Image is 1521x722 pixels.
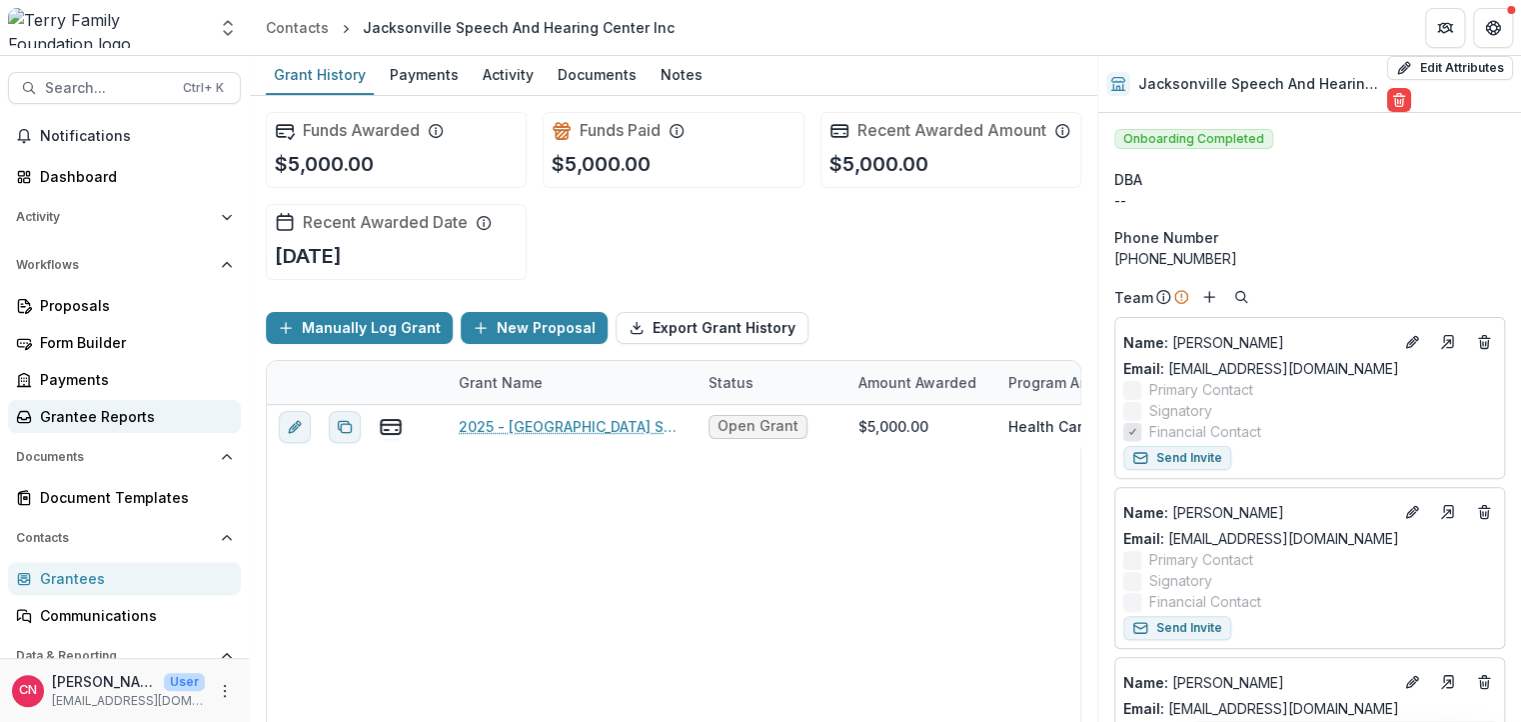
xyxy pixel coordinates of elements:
span: Signatory [1149,400,1212,421]
span: Notifications [40,128,233,145]
div: Document Templates [40,487,225,508]
div: Communications [40,605,225,626]
h2: Recent Awarded Amount [857,121,1046,140]
span: Onboarding Completed [1114,129,1273,149]
span: Name : [1123,674,1168,691]
p: $5,000.00 [552,149,651,179]
button: Open Data & Reporting [8,640,241,672]
div: Amount Awarded [846,361,996,404]
button: Manually Log Grant [266,312,453,344]
div: Status [697,372,765,393]
a: Name: [PERSON_NAME] [1123,332,1392,353]
a: Grant History [266,56,374,95]
span: Phone Number [1114,227,1218,248]
span: Financial Contact [1149,421,1261,442]
p: $5,000.00 [275,149,374,179]
div: Program Areas [996,372,1122,393]
a: Activity [475,56,542,95]
a: Grantees [8,562,241,595]
span: Name : [1123,334,1168,351]
div: Grant Name [447,361,697,404]
button: view-payments [379,415,403,439]
span: Name : [1123,504,1168,521]
span: Workflows [16,258,213,272]
div: Grantee Reports [40,406,225,427]
div: Jacksonville Speech And Hearing Center Inc [363,17,675,38]
a: Proposals [8,289,241,322]
div: Payments [40,369,225,390]
div: Documents [550,60,645,89]
a: Go to contact [1432,496,1464,528]
button: Duplicate proposal [329,411,361,443]
a: Email: [EMAIL_ADDRESS][DOMAIN_NAME] [1123,698,1399,719]
p: [DATE] [275,241,342,271]
button: Edit [1400,500,1424,524]
div: Status [697,361,846,404]
button: Edit [1400,330,1424,354]
div: -- [1114,190,1505,211]
a: Payments [8,363,241,396]
span: Primary Contact [1149,549,1253,570]
button: Send Invite [1123,446,1231,470]
button: Search [1229,285,1253,309]
p: User [164,673,205,691]
button: Search... [8,72,241,104]
span: Email: [1123,360,1164,377]
a: Documents [550,56,645,95]
button: Send Invite [1123,616,1231,640]
p: $5,000.00 [829,149,928,179]
div: Amount Awarded [846,372,988,393]
a: Name: [PERSON_NAME] [1123,672,1392,693]
span: Financial Contact [1149,591,1261,612]
button: edit [279,411,311,443]
button: More [213,679,237,703]
span: Search... [45,80,171,97]
div: Grant History [266,60,374,89]
span: Email: [1123,530,1164,547]
a: Dashboard [8,160,241,193]
button: Deletes [1472,500,1496,524]
p: [PERSON_NAME] [52,671,156,692]
a: Contacts [258,13,337,42]
a: Name: [PERSON_NAME] [1123,502,1392,523]
img: Terry Family Foundation logo [8,8,206,48]
a: Go to contact [1432,666,1464,698]
span: Documents [16,450,213,464]
button: Open Contacts [8,522,241,554]
p: [EMAIL_ADDRESS][DOMAIN_NAME] [52,692,205,710]
button: Export Grant History [616,312,808,344]
a: Go to contact [1432,326,1464,358]
p: [PERSON_NAME] [1123,332,1392,353]
a: Document Templates [8,481,241,514]
button: Add [1197,285,1221,309]
h2: Funds Awarded [303,121,420,140]
div: Program Areas [996,361,1146,404]
a: Email: [EMAIL_ADDRESS][DOMAIN_NAME] [1123,528,1399,549]
h2: Funds Paid [580,121,661,140]
h2: Recent Awarded Date [303,213,468,232]
div: Payments [382,60,467,89]
span: Primary Contact [1149,379,1253,400]
div: Form Builder [40,332,225,353]
button: Delete [1387,88,1411,112]
button: Get Help [1473,8,1513,48]
a: Email: [EMAIL_ADDRESS][DOMAIN_NAME] [1123,358,1399,379]
span: Signatory [1149,570,1212,591]
a: Communications [8,599,241,632]
div: $5,000.00 [858,416,928,437]
button: Deletes [1472,670,1496,694]
button: Open Documents [8,441,241,473]
span: Contacts [16,531,213,545]
p: Team [1114,287,1153,308]
a: Payments [382,56,467,95]
div: Grantees [40,568,225,589]
button: Edit Attributes [1387,56,1513,80]
div: Grant Name [447,372,555,393]
a: Grantee Reports [8,400,241,433]
button: Partners [1425,8,1465,48]
span: Email: [1123,700,1164,717]
button: New Proposal [461,312,608,344]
